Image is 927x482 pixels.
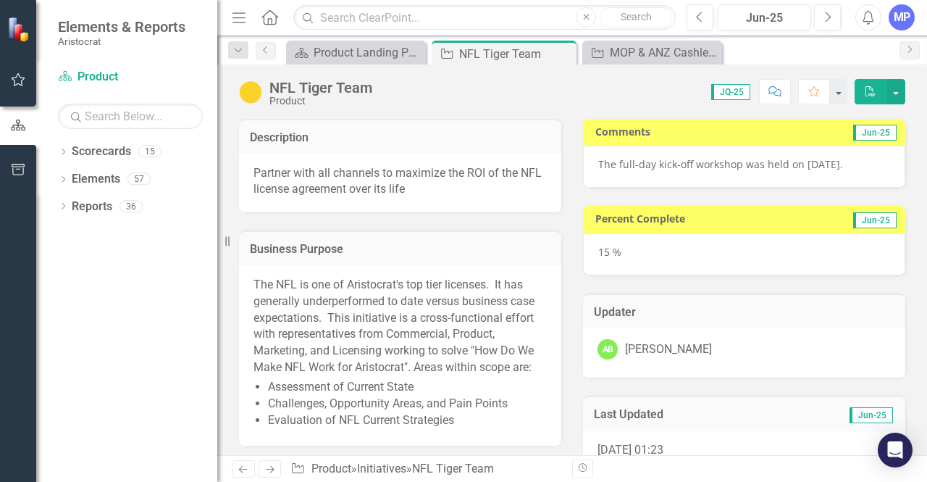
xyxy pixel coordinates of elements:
[595,213,797,224] h3: Percent Complete
[58,69,203,86] a: Product
[269,80,372,96] div: NFL Tiger Team
[58,104,203,129] input: Search Below...
[293,5,676,30] input: Search ClearPoint...
[594,408,776,421] h3: Last Updated
[269,96,372,107] div: Product
[594,306,894,319] h3: Updater
[250,131,550,144] h3: Description
[597,339,618,360] div: AB
[853,125,897,141] span: Jun-25
[72,144,131,160] a: Scorecards
[711,84,750,100] span: JQ-25
[127,173,151,186] div: 57
[600,7,672,28] button: Search
[7,16,33,41] img: ClearPoint Strategy
[621,11,652,22] span: Search
[58,18,185,36] span: Elements & Reports
[268,412,547,429] li: Evaluation of NFL Current Strategies
[253,165,547,199] p: Partner with all channels to maximize the ROI of the NFL license agreement over its life
[138,146,162,158] div: 15
[119,200,143,212] div: 36
[412,462,494,475] div: NFL Tiger Team
[598,157,890,172] p: The full-day kick-off workshop was held on [DATE].
[723,9,805,27] div: Jun-25
[625,341,712,358] div: [PERSON_NAME]
[311,462,351,475] a: Product
[610,43,718,62] div: MOP & ANZ Cashless Product Strategy Build Out
[290,43,422,62] a: Product Landing Page
[850,407,893,423] span: Jun-25
[253,277,547,376] p: The NFL is one of Aristocrat's top tier licenses. It has generally underperformed to date versus ...
[853,212,897,228] span: Jun-25
[290,461,561,478] div: » »
[268,379,547,396] li: Assessment of Current State
[58,36,185,47] small: Aristocrat
[586,43,718,62] a: MOP & ANZ Cashless Product Strategy Build Out
[314,43,422,62] div: Product Landing Page
[889,4,915,30] button: MP
[357,462,406,475] a: Initiatives
[878,433,913,468] div: Open Intercom Messenger
[72,199,112,215] a: Reports
[718,4,810,30] button: Jun-25
[72,171,120,188] a: Elements
[459,45,573,63] div: NFL Tiger Team
[239,80,262,104] img: At Risk
[583,233,905,275] div: 15 %
[595,126,762,137] h3: Comments
[583,431,905,473] div: [DATE] 01:23
[250,243,550,256] h3: Business Purpose
[268,396,547,412] li: Challenges, Opportunity Areas, and Pain Points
